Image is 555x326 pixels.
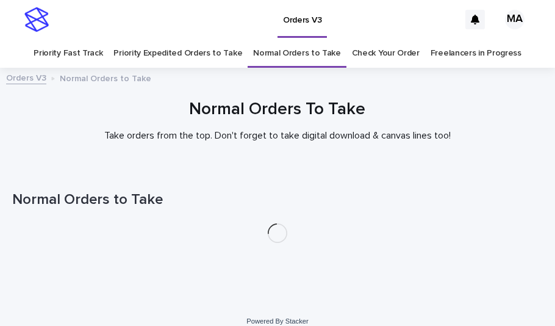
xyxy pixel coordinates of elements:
a: Powered By Stacker [246,317,308,325]
p: Normal Orders to Take [60,71,151,84]
a: Freelancers in Progress [431,39,521,68]
a: Orders V3 [6,70,46,84]
a: Normal Orders to Take [253,39,341,68]
a: Check Your Order [352,39,420,68]
h1: Normal Orders To Take [12,100,543,120]
a: Priority Fast Track [34,39,102,68]
div: MA [505,10,525,29]
h1: Normal Orders to Take [12,191,543,209]
img: stacker-logo-s-only.png [24,7,49,32]
p: Take orders from the top. Don't forget to take digital download & canvas lines too! [34,130,521,142]
a: Priority Expedited Orders to Take [113,39,242,68]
